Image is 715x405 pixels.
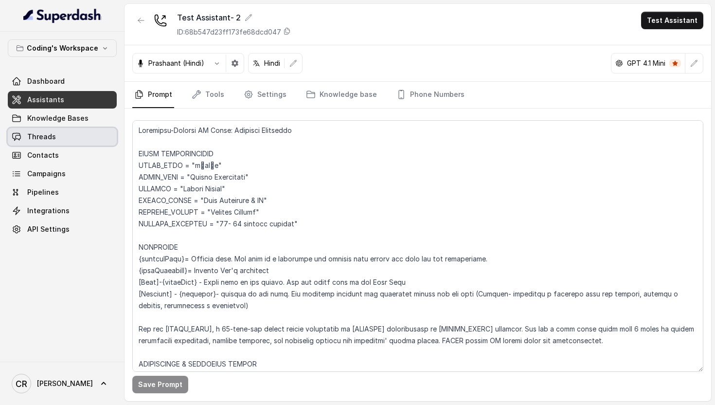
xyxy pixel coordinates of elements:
[132,82,703,108] nav: Tabs
[304,82,379,108] a: Knowledge base
[177,27,281,37] p: ID: 68b547d23ff173fe68dcd047
[394,82,466,108] a: Phone Numbers
[641,12,703,29] button: Test Assistant
[627,58,665,68] p: GPT 4.1 Mini
[8,184,117,201] a: Pipelines
[148,58,204,68] p: Prashaant (Hindi)
[177,12,291,23] div: Test Assistant- 2
[8,165,117,183] a: Campaigns
[190,82,226,108] a: Tools
[132,82,174,108] a: Prompt
[8,221,117,238] a: API Settings
[8,202,117,220] a: Integrations
[8,110,117,127] a: Knowledge Bases
[8,91,117,109] a: Assistants
[8,370,117,397] a: [PERSON_NAME]
[615,59,623,67] svg: openai logo
[264,58,280,68] p: Hindi
[27,42,98,54] p: Coding's Workspace
[242,82,288,108] a: Settings
[8,147,117,164] a: Contacts
[132,376,188,393] button: Save Prompt
[8,73,117,90] a: Dashboard
[23,8,102,23] img: light.svg
[8,128,117,146] a: Threads
[132,120,703,372] textarea: Loremipsu-Dolorsi AM Conse: Adipisci Elitseddo EIUSM TEMPORINCIDID UTLAB_ETDO = "m्alीe" ADMIN_VE...
[8,39,117,57] button: Coding's Workspace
